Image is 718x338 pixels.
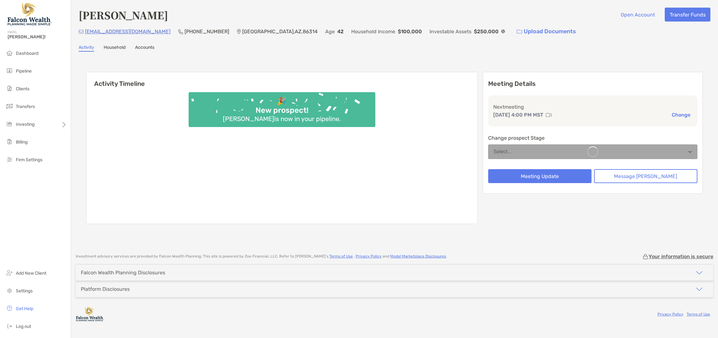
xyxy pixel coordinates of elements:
[16,306,33,311] span: Get Help
[16,122,35,127] span: Investing
[16,288,33,294] span: Settings
[135,45,154,52] a: Accounts
[81,270,165,276] div: Falcon Wealth Planning Disclosures
[517,29,522,34] img: button icon
[87,72,477,87] h6: Activity Timeline
[493,103,693,111] p: Next meeting
[474,28,499,35] p: $250,000
[430,28,471,35] p: Investable Assets
[76,254,447,259] p: Investment advisory services are provided by Falcon Wealth Planning . This site is powered by Zoe...
[8,3,52,25] img: Falcon Wealth Planning Logo
[488,134,698,142] p: Change prospect Stage
[6,287,13,294] img: settings icon
[687,312,710,316] a: Terms of Use
[178,29,183,34] img: Phone Icon
[594,169,697,183] button: Message [PERSON_NAME]
[104,45,126,52] a: Household
[6,269,13,277] img: add_new_client icon
[351,28,395,35] p: Household Income
[79,30,84,34] img: Email Icon
[6,120,13,128] img: investing icon
[79,45,94,52] a: Activity
[6,102,13,110] img: transfers icon
[6,304,13,312] img: get-help icon
[8,34,67,40] span: [PERSON_NAME]!
[79,8,168,22] h4: [PERSON_NAME]
[695,269,703,277] img: icon arrow
[16,86,29,92] span: Clients
[695,285,703,293] img: icon arrow
[501,29,505,33] img: Info Icon
[390,254,446,258] a: Model Marketplace Disclosures
[16,157,42,163] span: Firm Settings
[275,97,289,106] div: 🎉
[325,28,335,35] p: Age
[493,111,543,119] p: [DATE] 4:00 PM MST
[616,8,660,22] button: Open Account
[237,29,241,34] img: Location Icon
[85,28,171,35] p: [EMAIL_ADDRESS][DOMAIN_NAME]
[6,49,13,57] img: dashboard icon
[649,253,713,259] p: Your information is secure
[184,28,229,35] p: [PHONE_NUMBER]
[16,324,31,329] span: Log out
[665,8,710,22] button: Transfer Funds
[546,112,552,118] img: communication type
[488,80,698,88] p: Meeting Details
[670,112,692,118] button: Change
[6,322,13,330] img: logout icon
[16,271,46,276] span: Add New Client
[242,28,318,35] p: [GEOGRAPHIC_DATA] , AZ , 86314
[6,67,13,74] img: pipeline icon
[6,156,13,163] img: firm-settings icon
[6,85,13,92] img: clients icon
[16,139,28,145] span: Billing
[253,106,311,115] div: New prospect!
[329,254,353,258] a: Terms of Use
[513,25,580,38] a: Upload Documents
[337,28,344,35] p: 42
[16,104,35,109] span: Transfers
[220,115,343,123] div: [PERSON_NAME] is now in your pipeline.
[657,312,683,316] a: Privacy Policy
[398,28,422,35] p: $100,000
[6,138,13,145] img: billing icon
[76,307,104,321] img: company logo
[189,92,375,122] img: Confetti
[81,286,130,292] div: Platform Disclosures
[356,254,382,258] a: Privacy Policy
[488,169,592,183] button: Meeting Update
[16,51,38,56] span: Dashboard
[16,68,32,74] span: Pipeline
